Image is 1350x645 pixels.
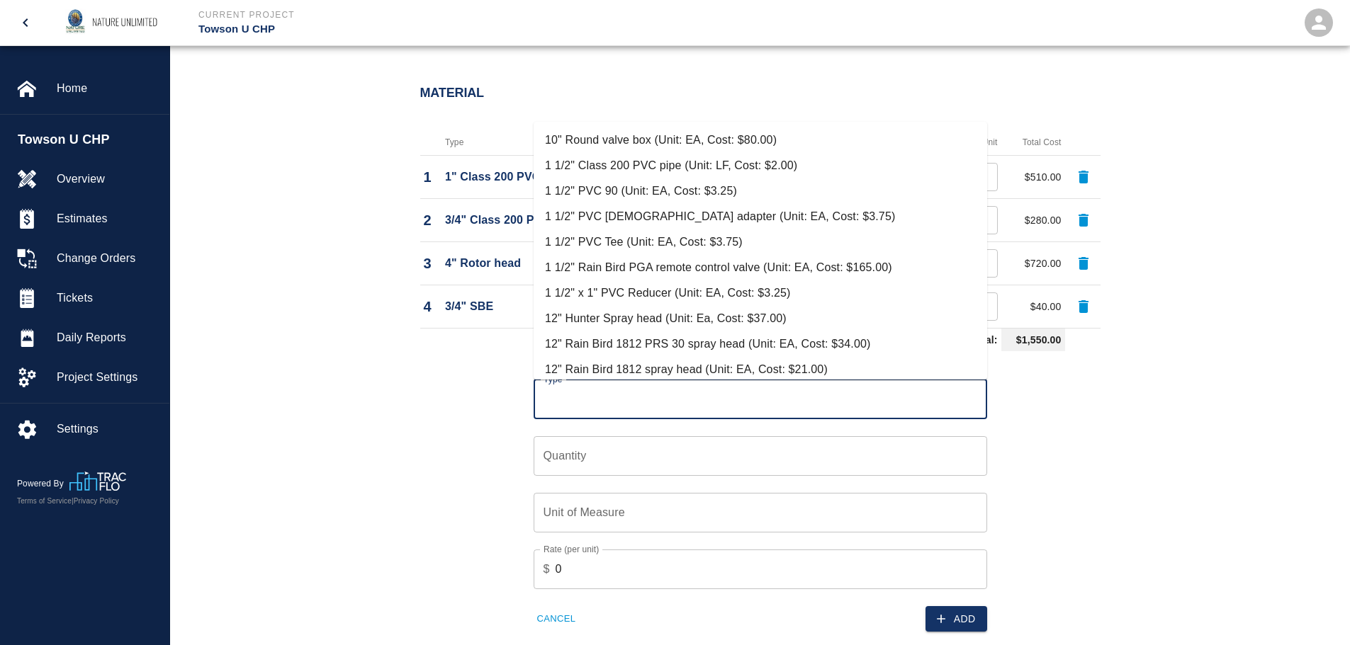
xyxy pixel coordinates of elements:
li: 12" Hunter Spray head (Unit: Ea, Cost: $37.00) [534,306,987,331]
li: 1 1/2" Rain Bird PGA remote control valve (Unit: EA, Cost: $165.00) [534,255,987,280]
li: 1 1/2" x 1" PVC Reducer (Unit: EA, Cost: $3.25) [534,280,987,306]
span: Overview [57,171,158,188]
li: 1 1/2" PVC 90 (Unit: EA, Cost: $3.25) [534,178,987,204]
li: 10" Round valve box (Unit: EA, Cost: $80.00) [534,127,987,153]
label: Rate (per unit) [544,543,599,555]
th: Type [441,130,640,156]
td: $280.00 [1001,198,1065,241]
p: 1" Class 200 PVC pipe [445,169,636,185]
td: Subtotal: [420,328,1001,351]
td: $720.00 [1001,241,1065,285]
li: 1 1/2" Class 200 PVC pipe (Unit: LF, Cost: $2.00) [534,153,987,178]
th: Total Cost [1001,130,1065,156]
p: 4 [424,296,438,317]
a: Terms of Service [17,497,72,505]
li: 12" Rain Bird 1812 spray head (Unit: EA, Cost: $21.00) [534,357,987,382]
span: Settings [57,421,158,438]
li: 1 1/2" PVC [DEMOGRAPHIC_DATA] adapter (Unit: EA, Cost: $3.75) [534,204,987,229]
p: 3/4" SBE [445,298,636,315]
span: Towson U CHP [18,130,162,149]
span: Home [57,80,158,97]
button: open drawer [9,6,43,40]
li: 1 1/2" PVC Tee (Unit: EA, Cost: $3.75) [534,229,987,255]
h2: Material [420,86,1101,101]
img: TracFlo [69,472,126,491]
iframe: Chat Widget [1279,577,1350,645]
button: Add [926,606,987,632]
span: Tickets [57,290,158,307]
p: Towson U CHP [198,21,752,38]
p: Current Project [198,8,752,21]
td: $510.00 [1001,155,1065,198]
li: 12" Rain Bird 1812 PRS 30 spray head (Unit: EA, Cost: $34.00) [534,331,987,357]
p: Powered By [17,477,69,490]
span: Daily Reports [57,329,158,346]
button: Cancel [534,608,580,630]
span: Change Orders [57,250,158,267]
td: $40.00 [1001,285,1065,328]
span: | [72,497,74,505]
img: Nature Unlimited [58,3,170,42]
td: $1,550.00 [1001,328,1065,351]
p: 3/4" Class 200 PVC pipe [445,212,636,229]
p: 3 [424,253,438,274]
p: 2 [424,210,438,231]
span: Estimates [57,210,158,227]
p: 1 [424,166,438,188]
span: Project Settings [57,369,158,386]
p: $ [544,561,550,578]
p: 4" Rotor head [445,255,636,272]
label: Type [544,373,562,385]
a: Privacy Policy [74,497,119,505]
